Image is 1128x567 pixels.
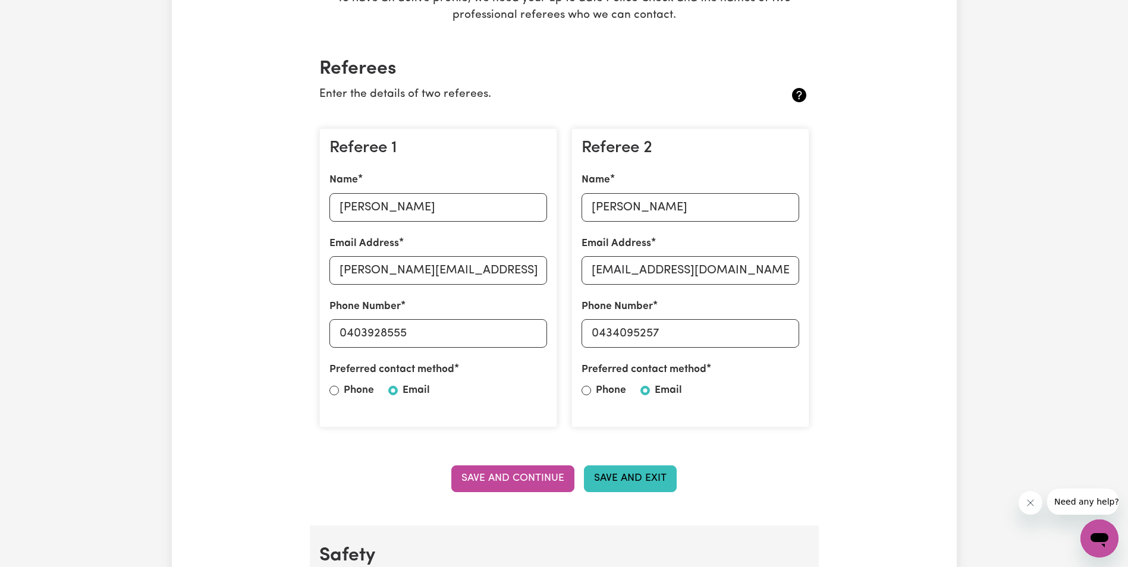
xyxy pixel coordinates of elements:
[329,138,547,159] h3: Referee 1
[7,8,72,18] span: Need any help?
[582,236,651,251] label: Email Address
[329,236,399,251] label: Email Address
[1080,519,1118,557] iframe: Button to launch messaging window
[329,362,454,377] label: Preferred contact method
[451,465,574,492] button: Save and Continue
[319,544,809,567] h2: Safety
[582,138,799,159] h3: Referee 2
[582,172,610,188] label: Name
[319,58,809,80] h2: Referees
[582,362,706,377] label: Preferred contact method
[403,383,430,398] label: Email
[655,383,682,398] label: Email
[582,299,653,314] label: Phone Number
[329,299,401,314] label: Phone Number
[344,383,374,398] label: Phone
[1019,491,1042,515] iframe: Close message
[329,172,358,188] label: Name
[596,383,626,398] label: Phone
[319,86,728,103] p: Enter the details of two referees.
[1047,489,1118,515] iframe: Message from company
[584,465,677,492] button: Save and Exit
